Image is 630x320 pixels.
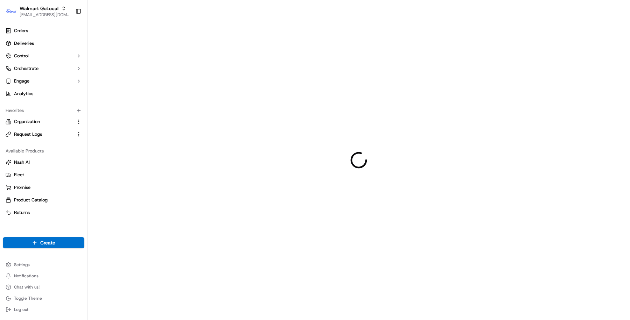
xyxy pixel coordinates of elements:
span: Orchestrate [14,65,38,72]
span: Engage [14,78,29,84]
a: Organization [6,119,73,125]
button: Walmart GoLocal [20,5,58,12]
button: Returns [3,207,84,218]
span: Create [40,239,55,246]
button: [EMAIL_ADDRESS][DOMAIN_NAME] [20,12,70,17]
button: Promise [3,182,84,193]
span: Product Catalog [14,197,48,203]
a: Returns [6,209,82,216]
span: Control [14,53,29,59]
div: Favorites [3,105,84,116]
button: Engage [3,76,84,87]
button: Toggle Theme [3,293,84,303]
span: Chat with us! [14,284,40,290]
span: Notifications [14,273,38,279]
span: Nash AI [14,159,30,165]
a: Product Catalog [6,197,82,203]
button: Nash AI [3,157,84,168]
a: Request Logs [6,131,73,137]
span: Analytics [14,91,33,97]
button: Fleet [3,169,84,180]
button: Product Catalog [3,194,84,206]
button: Organization [3,116,84,127]
a: Fleet [6,172,82,178]
a: Orders [3,25,84,36]
button: Orchestrate [3,63,84,74]
button: Control [3,50,84,62]
button: Settings [3,260,84,270]
span: Deliveries [14,40,34,47]
div: Available Products [3,145,84,157]
img: Walmart GoLocal [6,6,17,17]
button: Walmart GoLocalWalmart GoLocal[EMAIL_ADDRESS][DOMAIN_NAME] [3,3,72,20]
span: Log out [14,307,28,312]
span: Orders [14,28,28,34]
button: Request Logs [3,129,84,140]
a: Deliveries [3,38,84,49]
span: Organization [14,119,40,125]
span: Fleet [14,172,24,178]
span: Request Logs [14,131,42,137]
button: Create [3,237,84,248]
span: Toggle Theme [14,296,42,301]
a: Nash AI [6,159,82,165]
span: Returns [14,209,30,216]
span: Promise [14,184,30,191]
button: Log out [3,305,84,314]
a: Analytics [3,88,84,99]
button: Notifications [3,271,84,281]
a: Promise [6,184,82,191]
button: Chat with us! [3,282,84,292]
span: Settings [14,262,30,268]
